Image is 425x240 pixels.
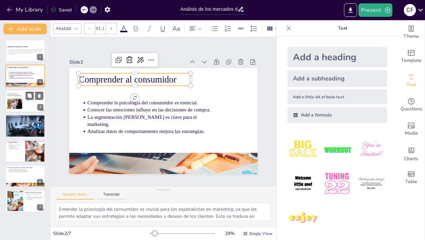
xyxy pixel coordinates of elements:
span: Questions [400,105,422,113]
p: Comprender al consumidor [7,66,31,69]
div: 3 [5,90,45,112]
button: Add slide [3,24,47,34]
strong: Análisis de los mercados de consumo [7,46,28,47]
p: Las subculturas también juegan un papel importante. [9,144,23,147]
p: Las características personales son determinantes en la compra. [9,121,43,123]
span: Media [405,130,418,137]
img: 6.jpeg [356,168,387,199]
span: Single View [249,231,272,236]
button: Present [358,3,392,17]
p: Factores culturales y sociales influyen en el comportamiento. [27,96,44,99]
img: 4.jpeg [287,168,319,199]
p: La cultura es el factor más influyente en el comportamiento. [9,119,43,120]
button: Delete Slide [35,92,43,100]
p: Comportamiento del consumidor [25,91,43,93]
div: Add text boxes [398,69,425,93]
div: 7 [37,204,43,210]
p: Comprender la psicología del consumidor es esencial. [93,76,215,122]
button: My Library [5,4,46,15]
span: Text [407,81,416,89]
p: La cultura determina los valores de compra. [9,142,23,144]
p: Procesos psicológicos en la decisión de compra [7,167,43,169]
img: 2.jpeg [321,134,353,165]
div: Add a table [398,166,425,190]
span: Template [401,57,422,64]
div: Add a subheading [287,70,387,87]
p: Las cinco etapas del proceso de compra son clave. [27,194,43,196]
div: Add ready made slides [398,44,425,69]
p: Conocer las emociones influye en las decisiones de compra. [90,83,212,129]
p: La presentación de la información es crucial. [27,196,43,198]
button: Transcript [96,192,126,200]
p: Factores que influyen en el comportamiento del consumidor [7,116,43,118]
div: Saved [51,7,72,13]
div: Change the overall theme [398,20,425,44]
img: 7.jpeg [287,202,319,234]
div: Add a heading [287,47,387,67]
p: La motivación impulsa la acción del consumidor. [9,169,43,170]
div: 2 [37,79,43,85]
div: Akatab [54,24,72,33]
p: Comprender la psicología del consumidor es esencial. [9,71,36,73]
div: 1 [5,40,45,62]
p: La clase social afecta el comportamiento de compra. [9,147,23,149]
div: 2 [5,65,45,87]
p: La segmentación [PERSON_NAME] es clave para el marketing. [86,90,210,142]
div: Add a little bit of body text [287,90,387,104]
textarea: Entender la psicología del consumidor es crucial para los especialistas en marketing, ya que les ... [56,203,271,221]
div: C F [404,4,416,16]
p: La percepción moldea la experiencia del consumidor. [9,170,43,171]
div: 6 [5,165,45,187]
p: Los factores sociales también afectan las decisiones de compra. [9,120,43,121]
div: Column Count [265,23,280,34]
button: Export to PowerPoint [344,3,357,17]
img: 3.jpeg [356,134,387,165]
p: Modelo de decisión de compra [25,192,43,194]
p: Conocer las emociones influye en las decisiones de compra. [9,73,36,74]
p: La segmentación [PERSON_NAME] es clave para el marketing. [9,74,36,77]
div: Get real-time input from your audience [398,93,425,117]
p: El comportamiento del consumidor es un área de estudio importante. [27,94,44,96]
p: Text [294,20,391,36]
p: Las emociones influyen en las decisiones de compra. [9,171,43,173]
div: 7 [5,190,45,212]
div: 6 [37,179,43,185]
p: Factores culturales [7,141,23,143]
img: 5.jpeg [321,168,353,199]
div: Slide 2 / 7 [53,230,150,237]
div: 1 [37,54,43,60]
p: El comportamiento posterior a la compra afecta la lealtad. [27,198,43,200]
p: Comprender al consumidor [91,49,201,95]
div: 29 % [222,230,238,237]
p: Analizar datos de comportamiento mejora las estrategias. [9,77,36,79]
input: Insert title [181,4,238,14]
div: 5 [37,154,43,160]
div: Add a formula [287,107,387,123]
div: 5 [5,140,45,162]
span: Theme [403,33,419,40]
img: 1.jpeg [287,134,319,165]
button: C F [404,3,416,17]
span: Table [405,178,417,185]
button: Speaker Notes [56,192,94,200]
div: 3 [37,104,43,110]
div: Add images, graphics, shapes or video [398,117,425,141]
span: Charts [404,155,418,163]
p: Esta presentación explora cómo los consumidores piensan, sienten y actúan, y cómo esto influye en... [7,49,43,54]
p: Analizar datos de comportamiento mejora las estrategias. [84,103,206,149]
div: 4 [37,129,43,135]
div: Add charts and graphs [398,141,425,166]
p: Generated with [URL] [7,54,43,55]
div: 4 [5,115,45,137]
button: Duplicate Slide [26,92,34,100]
p: La observación de patrones de compra es crucial. [27,99,44,101]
